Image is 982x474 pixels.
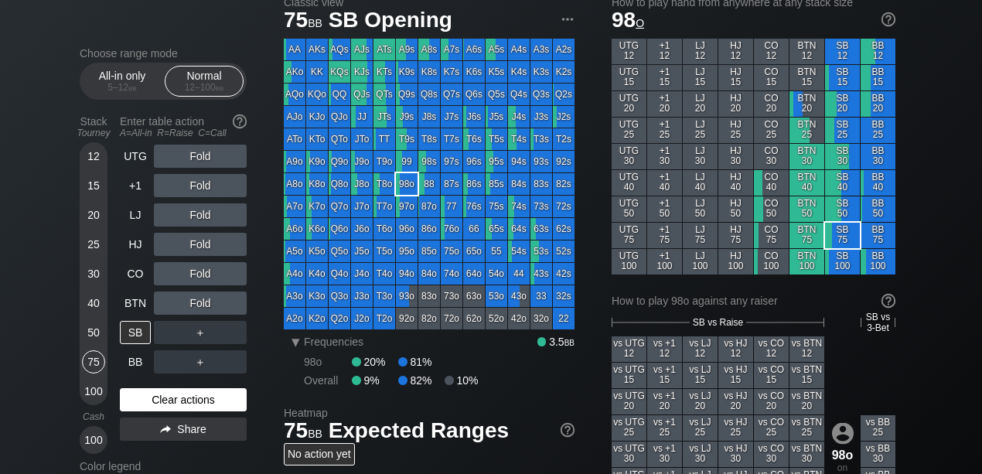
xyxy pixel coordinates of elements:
[636,13,644,30] span: o
[647,144,682,169] div: +1 30
[329,173,350,195] div: Q8o
[326,9,455,34] span: SB Opening
[396,285,418,307] div: 93o
[861,39,895,64] div: BB 12
[284,285,305,307] div: A3o
[683,91,718,117] div: LJ 20
[463,218,485,240] div: 66
[463,61,485,83] div: K6s
[373,151,395,172] div: T9o
[441,61,462,83] div: K7s
[351,240,373,262] div: J5o
[861,196,895,222] div: BB 50
[508,106,530,128] div: J4s
[553,61,575,83] div: K2s
[284,240,305,262] div: A5o
[612,336,646,362] div: vs UTG 12
[789,223,824,248] div: BTN 75
[396,151,418,172] div: 99
[154,292,247,315] div: Fold
[530,308,552,329] div: 32o
[351,128,373,150] div: JTo
[351,196,373,217] div: J7o
[304,336,363,348] span: Frequencies
[329,308,350,329] div: Q2o
[530,151,552,172] div: 93s
[754,91,789,117] div: CO 20
[441,240,462,262] div: 75o
[486,263,507,285] div: 54o
[284,39,305,60] div: AA
[530,196,552,217] div: 73s
[306,173,328,195] div: K8o
[463,240,485,262] div: 65o
[486,39,507,60] div: A5s
[306,39,328,60] div: AKs
[825,196,860,222] div: SB 50
[754,170,789,196] div: CO 40
[120,321,151,344] div: SB
[530,285,552,307] div: 33
[418,61,440,83] div: K8s
[861,91,895,117] div: BB 20
[683,223,718,248] div: LJ 75
[154,233,247,256] div: Fold
[418,285,440,307] div: 83o
[120,203,151,227] div: LJ
[832,422,854,444] img: icon-avatar.b40e07d9.svg
[553,240,575,262] div: 52s
[120,174,151,197] div: +1
[82,262,105,285] div: 30
[373,218,395,240] div: T6o
[284,263,305,285] div: A4o
[564,336,575,348] span: bb
[530,84,552,105] div: Q3s
[373,128,395,150] div: TT
[683,144,718,169] div: LJ 30
[861,249,895,275] div: BB 100
[825,249,860,275] div: SB 100
[396,61,418,83] div: K9s
[683,249,718,275] div: LJ 100
[861,65,895,90] div: BB 15
[789,65,824,90] div: BTN 15
[351,218,373,240] div: J6o
[396,84,418,105] div: Q9s
[306,308,328,329] div: K2o
[486,196,507,217] div: 75s
[508,308,530,329] div: 42o
[284,196,305,217] div: A7o
[306,151,328,172] div: K9o
[441,285,462,307] div: 73o
[329,196,350,217] div: Q7o
[612,65,646,90] div: UTG 15
[612,8,644,32] span: 98
[418,196,440,217] div: 87o
[530,240,552,262] div: 53s
[789,196,824,222] div: BTN 50
[553,218,575,240] div: 62s
[284,106,305,128] div: AJo
[825,91,860,117] div: SB 20
[789,144,824,169] div: BTN 30
[718,144,753,169] div: HJ 30
[351,285,373,307] div: J3o
[486,218,507,240] div: 65s
[82,380,105,403] div: 100
[329,151,350,172] div: Q9o
[486,61,507,83] div: K5s
[825,118,860,143] div: SB 25
[508,263,530,285] div: 44
[418,128,440,150] div: T8s
[329,106,350,128] div: QJo
[306,128,328,150] div: KTo
[789,170,824,196] div: BTN 40
[486,173,507,195] div: 85s
[418,308,440,329] div: 82o
[553,196,575,217] div: 72s
[693,317,743,328] span: SB vs Raise
[418,263,440,285] div: 84o
[553,106,575,128] div: J2s
[463,173,485,195] div: 86s
[559,11,576,28] img: ellipsis.fd386fe8.svg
